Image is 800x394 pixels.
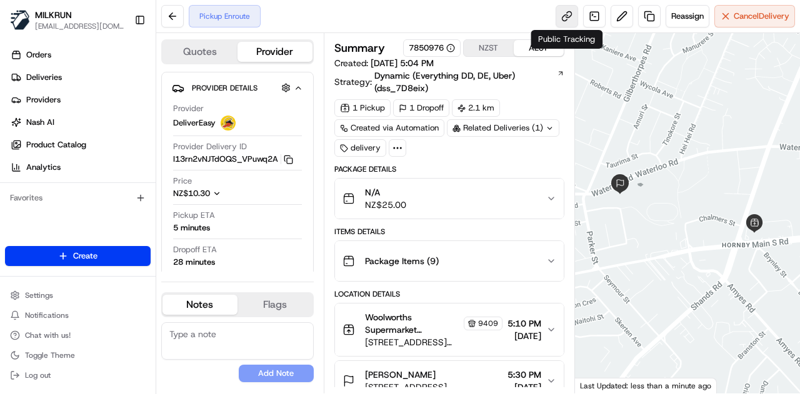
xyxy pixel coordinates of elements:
button: Quotes [162,42,237,62]
span: Providers [26,94,61,106]
button: MILKRUNMILKRUN[EMAIL_ADDRESS][DOMAIN_NAME] [5,5,129,35]
span: Woolworths Supermarket [GEOGRAPHIC_DATA] - HORNBY Store Manager [365,311,461,336]
span: 5:10 PM [507,317,541,330]
span: Settings [25,290,53,300]
span: Log out [25,370,51,380]
a: Deliveries [5,67,156,87]
div: 2.1 km [452,99,500,117]
span: N/A [365,186,406,199]
div: Last Updated: less than a minute ago [575,378,717,393]
button: Create [5,246,151,266]
a: Providers [5,90,156,110]
img: delivereasy_logo.png [221,116,236,131]
button: Provider Details [172,77,303,98]
span: Orders [26,49,51,61]
a: Orders [5,45,156,65]
h3: Summary [334,42,385,54]
div: 1 Pickup [334,99,391,117]
span: [DATE] [507,381,541,393]
div: 28 minutes [173,257,215,268]
div: 1 Dropoff [393,99,449,117]
span: Dynamic (Everything DD, DE, Uber) (dss_7D8eix) [374,69,556,94]
button: NZ$10.30 [173,188,283,199]
span: Nash AI [26,117,54,128]
a: Created via Automation [334,119,444,137]
button: Provider [237,42,312,62]
span: [STREET_ADDRESS] [365,381,447,393]
span: [DATE] 5:04 PM [371,57,434,69]
div: delivery [334,139,386,157]
span: NZ$25.00 [365,199,406,211]
button: Notes [162,295,237,315]
span: Created: [334,57,434,69]
span: Provider Delivery ID [173,141,247,152]
span: 5:30 PM [507,368,541,381]
img: MILKRUN [10,10,30,30]
button: Notifications [5,307,151,324]
a: Product Catalog [5,135,156,155]
div: Strategy: [334,69,564,94]
button: Toggle Theme [5,347,151,364]
div: Favorites [5,188,151,208]
button: MILKRUN [35,9,72,21]
a: Analytics [5,157,156,177]
button: Settings [5,287,151,304]
span: [STREET_ADDRESS][PERSON_NAME] [365,336,502,348]
button: Woolworths Supermarket [GEOGRAPHIC_DATA] - HORNBY Store Manager9409[STREET_ADDRESS][PERSON_NAME]5... [335,303,564,356]
div: Related Deliveries (1) [447,119,559,137]
span: Product Catalog [26,139,86,150]
span: Price [173,175,192,187]
button: Package Items (9) [335,241,564,281]
button: I13rn2vNJTdOQS_VPuwq2A [173,154,293,165]
button: Chat with us! [5,327,151,344]
button: CancelDelivery [714,5,795,27]
div: Package Details [334,164,564,174]
span: [DATE] [507,330,541,342]
a: Dynamic (Everything DD, DE, Uber) (dss_7D8eix) [374,69,564,94]
button: Reassign [666,5,709,27]
div: 5 minutes [173,222,210,234]
span: NZ$10.30 [173,188,210,199]
span: Toggle Theme [25,350,75,360]
div: Location Details [334,289,564,299]
span: Create [73,250,97,262]
span: Package Items ( 9 ) [365,255,439,267]
span: DeliverEasy [173,117,216,129]
span: Notifications [25,310,69,320]
span: Dropoff ETA [173,244,217,255]
button: NZST [464,40,514,56]
span: Provider [173,103,204,114]
span: Pickup ETA [173,210,215,221]
a: Nash AI [5,112,156,132]
span: Chat with us! [25,330,71,340]
span: 9409 [478,318,498,328]
button: AEST [514,40,564,56]
span: [PERSON_NAME] [365,368,436,381]
div: Items Details [334,227,564,237]
span: Analytics [26,162,61,173]
button: [EMAIL_ADDRESS][DOMAIN_NAME] [35,21,124,31]
span: Cancel Delivery [734,11,789,22]
div: Public Tracking [531,30,602,49]
button: N/ANZ$25.00 [335,179,564,219]
span: Deliveries [26,72,62,83]
button: 7850976 [409,42,455,54]
button: Log out [5,367,151,384]
span: Provider Details [192,83,257,93]
button: Flags [237,295,312,315]
span: Reassign [671,11,704,22]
